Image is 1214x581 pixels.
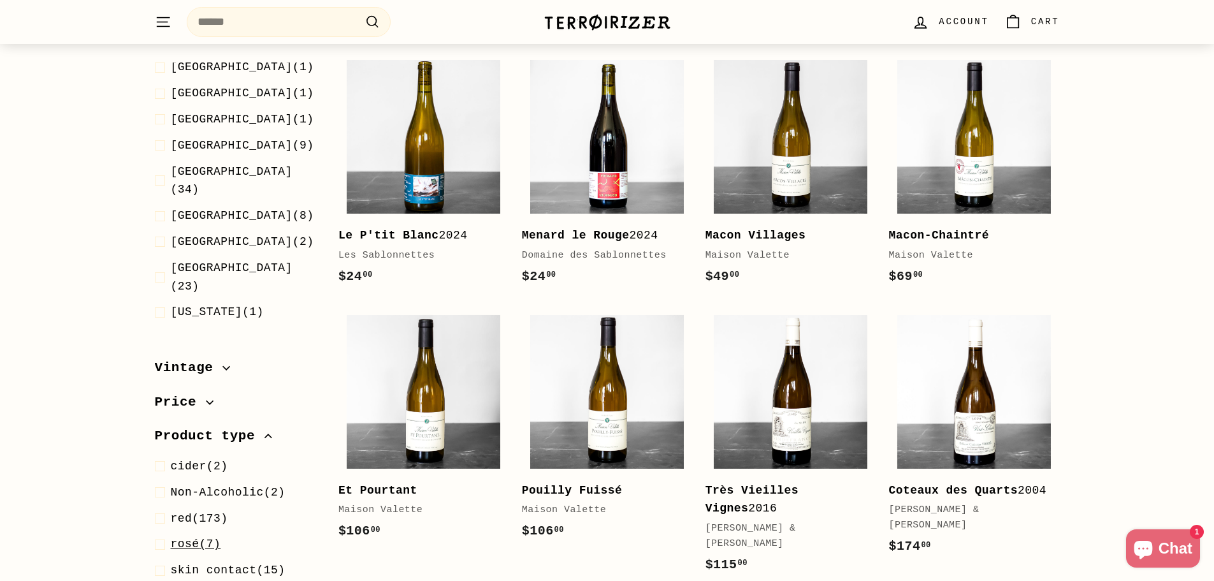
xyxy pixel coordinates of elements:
[522,306,693,554] a: Pouilly Fuissé Maison Valette
[889,248,1047,263] div: Maison Valette
[889,269,923,284] span: $69
[171,536,221,554] span: (7)
[171,61,293,74] span: [GEOGRAPHIC_DATA]
[338,503,496,518] div: Maison Valette
[338,484,417,497] b: Et Pourtant
[171,460,206,473] span: cider
[889,52,1060,300] a: Macon-Chaintré Maison Valette
[338,52,509,300] a: Le P'tit Blanc2024Les Sablonnettes
[171,510,228,528] span: (173)
[338,229,439,242] b: Le P'tit Blanc
[546,270,556,279] sup: 00
[171,483,285,502] span: (2)
[155,392,206,413] span: Price
[171,165,293,178] span: [GEOGRAPHIC_DATA]
[171,87,293,100] span: [GEOGRAPHIC_DATA]
[889,482,1047,500] div: 2004
[171,512,192,525] span: red
[522,226,680,245] div: 2024
[171,85,314,103] span: (1)
[705,482,864,518] div: 2016
[371,526,380,534] sup: 00
[155,358,223,379] span: Vintage
[171,259,318,296] span: (23)
[171,235,293,248] span: [GEOGRAPHIC_DATA]
[155,355,318,389] button: Vintage
[705,52,876,300] a: Macon Villages Maison Valette
[889,484,1018,497] b: Coteaux des Quarts
[171,163,318,200] span: (34)
[737,559,747,568] sup: 00
[171,139,293,152] span: [GEOGRAPHIC_DATA]
[171,210,293,223] span: [GEOGRAPHIC_DATA]
[171,59,314,77] span: (1)
[904,3,996,41] a: Account
[171,486,264,499] span: Non-Alcoholic
[338,524,380,538] span: $106
[889,306,1060,570] a: Coteaux des Quarts2004[PERSON_NAME] & [PERSON_NAME]
[730,270,739,279] sup: 00
[522,269,556,284] span: $24
[171,538,199,551] span: rosé
[554,526,564,534] sup: 00
[171,457,228,476] span: (2)
[171,207,314,226] span: (8)
[171,306,243,319] span: [US_STATE]
[705,557,748,572] span: $115
[705,484,798,515] b: Très Vieilles Vignes
[705,248,864,263] div: Maison Valette
[522,524,564,538] span: $106
[913,270,923,279] sup: 00
[997,3,1067,41] a: Cart
[155,388,318,423] button: Price
[522,248,680,263] div: Domaine des Sablonnettes
[705,521,864,552] div: [PERSON_NAME] & [PERSON_NAME]
[705,229,806,242] b: Macon Villages
[171,136,314,155] span: (9)
[338,269,373,284] span: $24
[522,503,680,518] div: Maison Valette
[171,110,314,129] span: (1)
[171,564,257,577] span: skin contact
[155,423,318,457] button: Product type
[363,270,372,279] sup: 00
[171,304,264,322] span: (1)
[171,233,314,251] span: (2)
[921,541,930,550] sup: 00
[889,503,1047,533] div: [PERSON_NAME] & [PERSON_NAME]
[1122,529,1204,571] inbox-online-store-chat: Shopify online store chat
[338,226,496,245] div: 2024
[171,261,293,274] span: [GEOGRAPHIC_DATA]
[939,15,988,29] span: Account
[155,426,265,448] span: Product type
[705,269,740,284] span: $49
[522,52,693,300] a: Menard le Rouge2024Domaine des Sablonnettes
[171,562,285,580] span: (15)
[522,229,630,242] b: Menard le Rouge
[338,306,509,554] a: Et Pourtant Maison Valette
[171,113,293,126] span: [GEOGRAPHIC_DATA]
[1031,15,1060,29] span: Cart
[889,229,990,242] b: Macon-Chaintré
[889,539,931,554] span: $174
[522,484,623,497] b: Pouilly Fuissé
[338,248,496,263] div: Les Sablonnettes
